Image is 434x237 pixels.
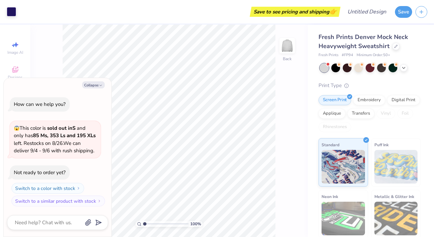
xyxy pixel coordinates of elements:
div: Not ready to order yet? [14,169,66,176]
strong: sold out in S [47,125,75,131]
img: Switch to a color with stock [76,186,80,190]
div: Vinyl [376,109,395,119]
img: Standard [322,150,365,184]
span: 100 % [190,221,201,227]
span: Puff Ink [374,141,389,148]
div: Save to see pricing and shipping [252,7,339,17]
span: Metallic & Glitter Ink [374,193,414,200]
span: 👉 [329,7,337,15]
img: Puff Ink [374,150,418,184]
div: Digital Print [387,95,420,105]
span: Standard [322,141,339,148]
span: Fresh Prints Denver Mock Neck Heavyweight Sweatshirt [319,33,408,50]
span: 😱 [14,125,20,131]
img: Neon Ink [322,202,365,235]
div: Screen Print [319,95,351,105]
img: Back [280,39,294,52]
span: Neon Ink [322,193,338,200]
span: Designs [8,75,23,80]
button: Save [395,6,412,18]
div: Rhinestones [319,122,351,132]
div: Print Type [319,82,421,89]
button: Switch to a similar product with stock [11,196,105,206]
img: Metallic & Glitter Ink [374,202,418,235]
div: Back [283,56,292,62]
div: Transfers [347,109,374,119]
span: Image AI [7,50,23,55]
div: Applique [319,109,345,119]
img: Switch to a similar product with stock [97,199,101,203]
button: Switch to a color with stock [11,183,84,194]
div: Embroidery [353,95,385,105]
span: # FP94 [342,52,353,58]
span: This color is and only has left . Restocks on 8/26. We can deliver 9/4 - 9/6 with rush shipping. [14,125,96,154]
strong: 85 Ms, 353 Ls and 195 XLs [33,132,96,139]
span: Minimum Order: 50 + [357,52,390,58]
div: Foil [397,109,413,119]
button: Collapse [82,81,105,88]
input: Untitled Design [342,5,392,18]
span: Fresh Prints [319,52,338,58]
div: How can we help you? [14,101,66,108]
